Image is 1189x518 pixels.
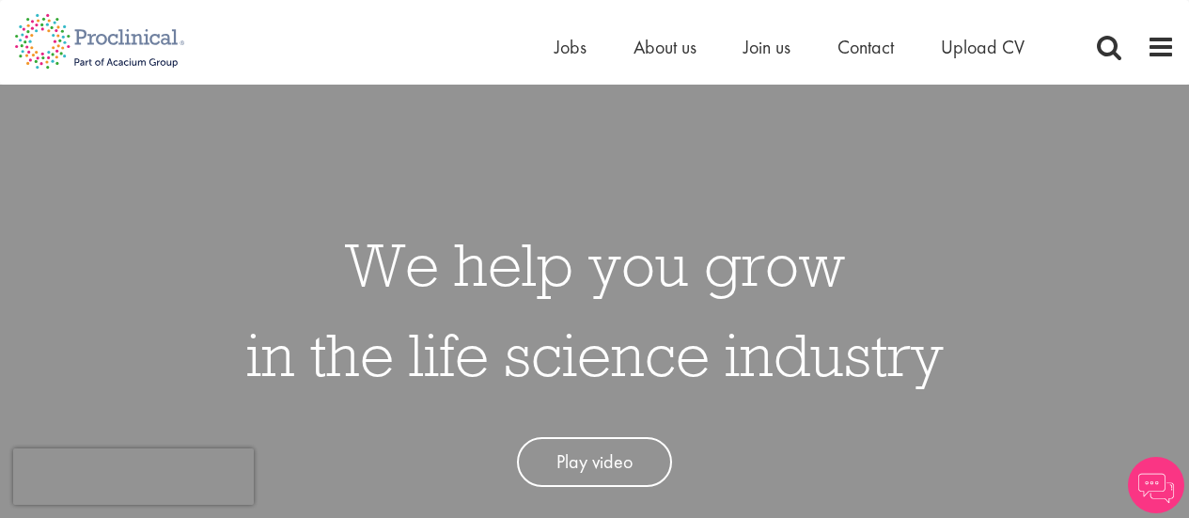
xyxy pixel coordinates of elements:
[634,35,696,59] a: About us
[743,35,790,59] a: Join us
[941,35,1025,59] a: Upload CV
[517,437,672,487] a: Play video
[837,35,894,59] a: Contact
[246,219,944,400] h1: We help you grow in the life science industry
[555,35,587,59] a: Jobs
[1128,457,1184,513] img: Chatbot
